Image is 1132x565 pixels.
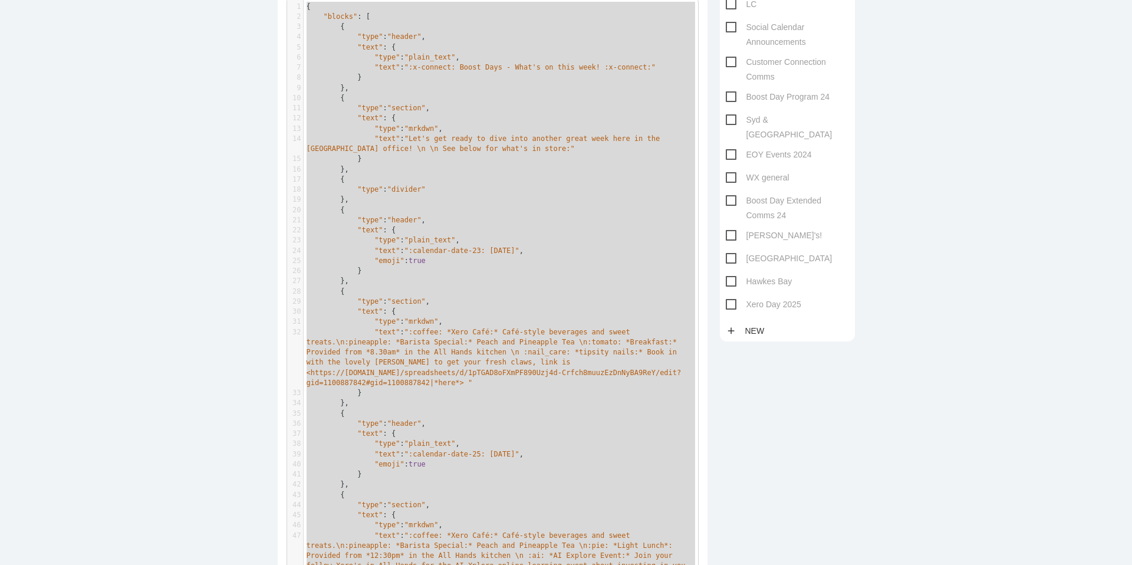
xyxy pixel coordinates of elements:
span: : { [307,307,396,316]
span: "text" [374,328,400,336]
span: }, [307,84,349,92]
span: WX general [726,170,789,185]
div: 44 [287,500,303,510]
span: "emoji" [374,460,404,468]
div: 24 [287,246,303,256]
div: 26 [287,266,303,276]
span: "plain_text" [404,439,456,448]
span: true [409,257,426,265]
span: "header" [387,419,422,428]
span: "type" [357,185,383,193]
span: "type" [374,521,400,529]
span: { [307,175,345,183]
span: "mrkdwn" [404,521,439,529]
div: 13 [287,124,303,134]
span: : [ [307,12,370,21]
span: : , [307,236,460,244]
div: 25 [287,256,303,266]
div: 43 [287,490,303,500]
span: } [307,389,362,397]
span: "blocks" [323,12,357,21]
span: [PERSON_NAME]'s! [726,228,822,243]
span: "type" [374,317,400,326]
span: EOY Events 2024 [726,147,812,162]
span: "text" [357,429,383,438]
span: : , [307,124,443,133]
span: "type" [357,32,383,41]
div: 4 [287,32,303,42]
span: "text" [357,226,383,234]
span: } [307,267,362,275]
span: : , [307,419,426,428]
span: "text" [374,450,400,458]
span: } [307,470,362,478]
span: "type" [374,439,400,448]
div: 1 [287,2,303,12]
span: : , [307,32,426,41]
div: 15 [287,154,303,164]
span: : , [307,247,524,255]
span: [GEOGRAPHIC_DATA] [726,251,832,266]
a: addNew [726,320,771,341]
div: 8 [287,73,303,83]
span: true [409,460,426,468]
span: }, [307,195,349,203]
div: 3 [287,22,303,32]
span: : , [307,501,430,509]
span: : { [307,511,396,519]
div: 34 [287,398,303,408]
span: : , [307,521,443,529]
span: : [307,328,682,387]
span: Boost Day Extended Comms 24 [726,193,849,208]
div: 22 [287,225,303,235]
div: 5 [287,42,303,52]
div: 35 [287,409,303,419]
span: "text" [357,114,383,122]
span: : , [307,439,460,448]
div: 38 [287,439,303,449]
span: }, [307,399,349,407]
span: "header" [387,32,422,41]
span: "type" [374,53,400,61]
div: 32 [287,327,303,337]
div: 41 [287,469,303,479]
span: : [307,460,426,468]
span: : , [307,297,430,306]
div: 17 [287,175,303,185]
div: 20 [287,205,303,215]
div: 21 [287,215,303,225]
span: : [307,63,656,71]
span: }, [307,480,349,488]
div: 27 [287,276,303,286]
span: Social Calendar Announcements [726,20,849,35]
div: 46 [287,520,303,530]
span: ":coffee: *Xero Café:* Café-style beverages and sweet treats.\n:pineapple: *Barista Special:* Pea... [307,328,682,387]
span: "text" [374,531,400,540]
div: 42 [287,479,303,490]
div: 47 [287,531,303,541]
span: { [307,287,345,295]
span: { [307,206,345,214]
span: Xero Day 2025 [726,297,801,312]
span: }, [307,277,349,285]
div: 18 [287,185,303,195]
span: "type" [357,419,383,428]
span: "section" [387,104,426,112]
span: "mrkdwn" [404,317,439,326]
div: 11 [287,103,303,113]
span: : , [307,450,524,458]
span: Boost Day Program 24 [726,90,830,104]
span: { [307,22,345,31]
div: 39 [287,449,303,459]
span: : , [307,104,430,112]
div: 31 [287,317,303,327]
div: 30 [287,307,303,317]
span: : { [307,226,396,234]
div: 6 [287,52,303,63]
span: : , [307,317,443,326]
span: : { [307,114,396,122]
span: : , [307,216,426,224]
span: } [307,155,362,163]
span: "text" [357,511,383,519]
span: "type" [357,297,383,306]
